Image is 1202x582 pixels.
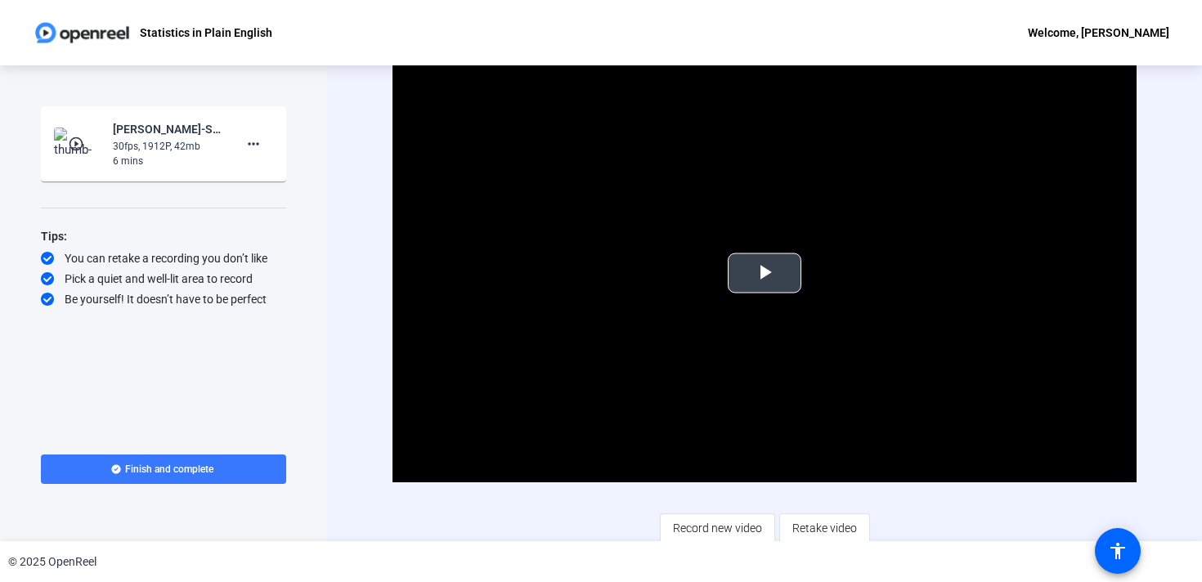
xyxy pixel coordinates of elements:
[113,154,222,168] div: 6 mins
[113,119,222,139] div: [PERSON_NAME]-Statistics in Plain English-Statistics in Plain English -1755898766140-screen
[779,513,870,543] button: Retake video
[728,253,801,293] button: Play Video
[41,454,286,484] button: Finish and complete
[54,128,102,160] img: thumb-nail
[673,513,762,544] span: Record new video
[41,271,286,287] div: Pick a quiet and well-lit area to record
[244,134,263,154] mat-icon: more_horiz
[125,463,213,476] span: Finish and complete
[792,513,857,544] span: Retake video
[1028,23,1169,43] div: Welcome, [PERSON_NAME]
[41,226,286,246] div: Tips:
[41,250,286,266] div: You can retake a recording you don’t like
[113,139,222,154] div: 30fps, 1912P, 42mb
[1108,541,1128,561] mat-icon: accessibility
[140,23,272,43] p: Statistics in Plain English
[392,64,1137,482] div: Video Player
[68,136,87,152] mat-icon: play_circle_outline
[41,291,286,307] div: Be yourself! It doesn’t have to be perfect
[33,16,132,49] img: OpenReel logo
[8,553,96,571] div: © 2025 OpenReel
[660,513,775,543] button: Record new video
